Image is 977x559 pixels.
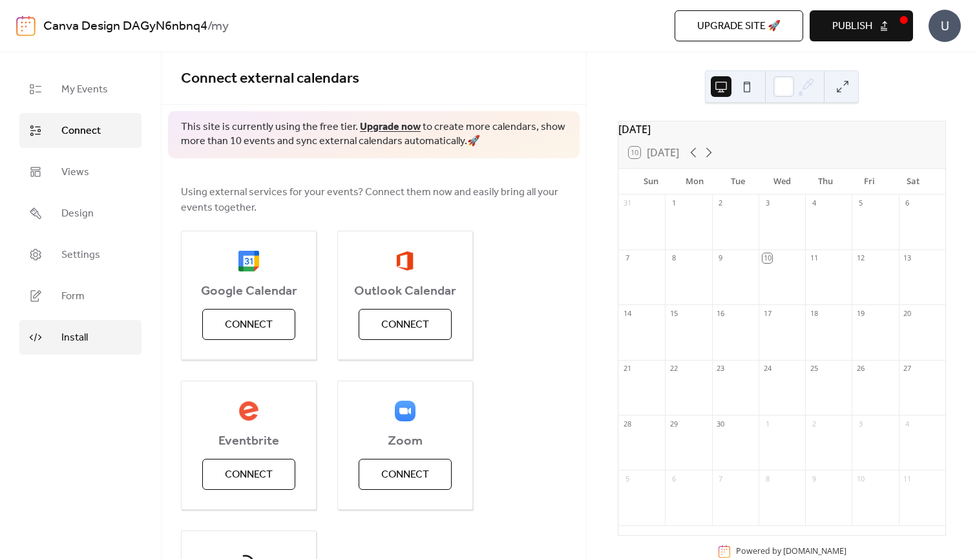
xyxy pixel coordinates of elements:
button: Connect [202,459,295,490]
span: Design [61,206,94,222]
div: 7 [716,474,726,483]
a: Connect [19,113,142,148]
div: Thu [804,169,848,195]
div: 29 [669,419,678,428]
div: Sun [629,169,673,195]
span: Eventbrite [182,434,316,449]
div: Fri [848,169,892,195]
span: Connect [61,123,101,139]
div: 17 [762,308,772,318]
div: 21 [622,364,632,374]
b: / [207,14,211,39]
div: U [929,10,961,42]
div: 20 [903,308,912,318]
button: Connect [359,459,452,490]
img: outlook [396,251,414,271]
div: 30 [716,419,726,428]
div: 10 [856,474,865,483]
span: Connect [225,467,273,483]
span: My Events [61,82,108,98]
span: Using external services for your events? Connect them now and easily bring all your events together. [181,185,567,216]
div: 6 [669,474,678,483]
img: google [238,251,259,271]
div: Mon [673,169,717,195]
div: 4 [903,419,912,428]
div: 7 [622,253,632,263]
div: 9 [809,474,819,483]
div: 18 [809,308,819,318]
a: Upgrade now [360,117,421,137]
div: 11 [809,253,819,263]
div: 2 [716,198,726,208]
a: Form [19,279,142,313]
img: logo [16,16,36,36]
span: Google Calendar [182,284,316,299]
button: Publish [810,10,913,41]
div: 3 [762,198,772,208]
div: 28 [622,419,632,428]
div: 31 [622,198,632,208]
span: Settings [61,248,100,263]
div: 15 [669,308,678,318]
div: [DATE] [618,121,945,137]
span: Zoom [338,434,472,449]
div: 22 [669,364,678,374]
div: 16 [716,308,726,318]
div: Wed [760,169,804,195]
div: 3 [856,419,865,428]
div: 10 [762,253,772,263]
div: 13 [903,253,912,263]
a: Design [19,196,142,231]
div: 5 [856,198,865,208]
span: Connect external calendars [181,65,359,93]
span: Connect [381,317,429,333]
div: 6 [903,198,912,208]
div: 2 [809,419,819,428]
div: 8 [762,474,772,483]
div: 1 [669,198,678,208]
div: 5 [622,474,632,483]
div: 12 [856,253,865,263]
div: 14 [622,308,632,318]
span: Upgrade site 🚀 [697,19,781,34]
div: 11 [903,474,912,483]
span: Views [61,165,89,180]
img: zoom [395,401,415,421]
button: Upgrade site 🚀 [675,10,803,41]
b: my [211,14,229,39]
div: 1 [762,419,772,428]
span: Publish [832,19,872,34]
a: Views [19,154,142,189]
a: My Events [19,72,142,107]
div: Tue [717,169,761,195]
div: 27 [903,364,912,374]
div: 8 [669,253,678,263]
span: Form [61,289,85,304]
div: 25 [809,364,819,374]
button: Connect [202,309,295,340]
div: 4 [809,198,819,208]
a: Settings [19,237,142,272]
img: eventbrite [238,401,259,421]
div: Sat [891,169,935,195]
span: Connect [381,467,429,483]
a: Canva Design DAGyN6nbnq4 [43,14,207,39]
div: 9 [716,253,726,263]
span: This site is currently using the free tier. to create more calendars, show more than 10 events an... [181,120,567,149]
span: Install [61,330,88,346]
span: Outlook Calendar [338,284,472,299]
div: Powered by [736,546,846,557]
div: 26 [856,364,865,374]
div: 19 [856,308,865,318]
div: 24 [762,364,772,374]
div: 23 [716,364,726,374]
a: Install [19,320,142,355]
button: Connect [359,309,452,340]
span: Connect [225,317,273,333]
a: [DOMAIN_NAME] [783,546,846,557]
